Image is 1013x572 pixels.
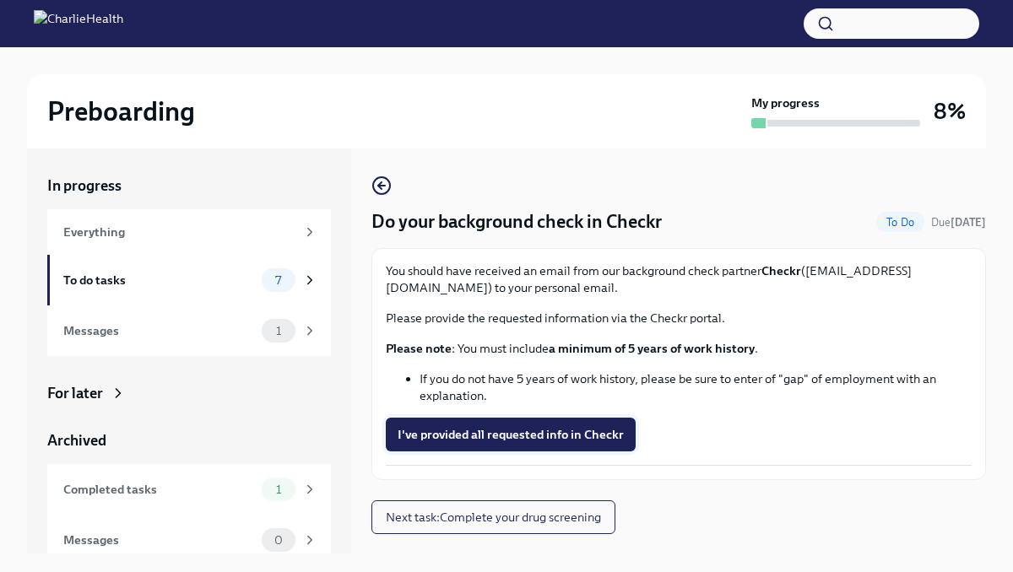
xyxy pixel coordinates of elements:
div: For later [47,383,103,403]
h4: Do your background check in Checkr [371,209,662,235]
strong: Please note [386,341,452,356]
div: Messages [63,321,255,340]
span: August 30th, 2025 08:00 [931,214,986,230]
li: If you do not have 5 years of work history, please be sure to enter of "gap" of employment with a... [420,370,972,404]
strong: Checkr [761,263,801,278]
a: Everything [47,209,331,255]
a: In progress [47,175,331,196]
span: I've provided all requested info in Checkr [398,426,624,443]
h3: 8% [934,96,966,127]
p: You should have received an email from our background check partner ([EMAIL_ADDRESS][DOMAIN_NAME]... [386,262,972,296]
strong: [DATE] [951,216,986,229]
div: Messages [63,531,255,549]
p: Please provide the requested information via the Checkr portal. [386,310,972,326]
a: To do tasks7 [47,255,331,305]
span: Due [931,216,986,229]
div: To do tasks [63,271,255,289]
button: Next task:Complete your drug screening [371,500,615,534]
h2: Preboarding [47,94,195,128]
span: Next task : Complete your drug screening [386,509,601,526]
span: 1 [266,483,291,496]
strong: a minimum of 5 years of work history [549,341,755,356]
a: Completed tasks1 [47,464,331,515]
span: 7 [265,274,291,287]
span: To Do [876,216,924,229]
img: CharlieHealth [34,10,123,37]
div: Completed tasks [63,480,255,499]
a: Messages1 [47,305,331,356]
strong: My progress [751,94,820,111]
div: Everything [63,223,295,241]
button: I've provided all requested info in Checkr [386,418,636,451]
a: Messages0 [47,515,331,565]
span: 1 [266,325,291,337]
a: Archived [47,430,331,451]
a: For later [47,383,331,403]
p: : You must include . [386,340,972,357]
span: 0 [264,534,293,547]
